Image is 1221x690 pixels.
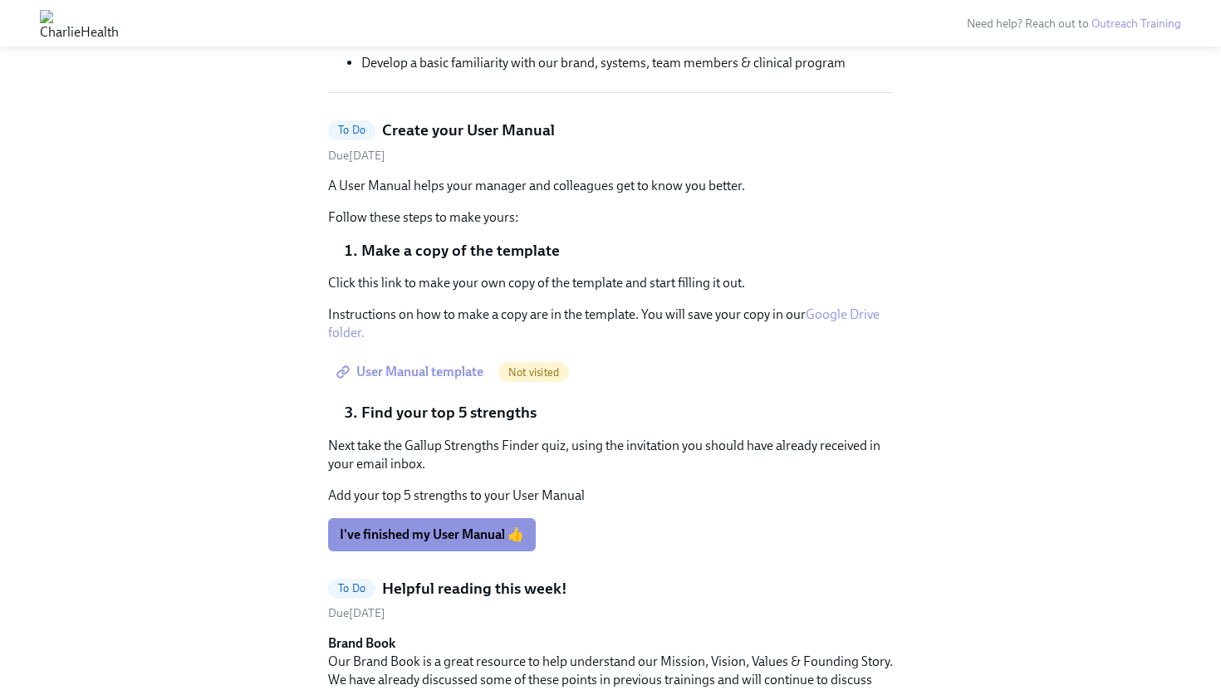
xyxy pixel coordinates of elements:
h5: Create your User Manual [382,120,555,141]
span: Not visited [498,366,569,379]
span: Need help? Reach out to [967,17,1181,31]
span: I've finished my User Manual 👍 [340,526,524,543]
span: Thursday, September 25th 2025, 8:00 am [328,149,385,163]
span: To Do [328,582,375,595]
a: Outreach Training [1091,17,1181,31]
p: Next take the Gallup Strengths Finder quiz, using the invitation you should have already received... [328,437,893,473]
img: CharlieHealth [40,10,119,37]
p: A User Manual helps your manager and colleagues get to know you better. [328,177,893,195]
li: Develop a basic familiarity with our brand, systems, team members & clinical program [361,54,893,72]
a: User Manual template [328,355,495,389]
p: Add your top 5 strengths to your User Manual [328,487,893,505]
a: To DoHelpful reading this week!Due[DATE] [328,578,893,622]
span: User Manual template [340,364,483,380]
span: To Do [328,124,375,136]
span: Friday, September 26th 2025, 8:00 am [328,606,385,620]
p: Follow these steps to make yours: [328,208,893,227]
p: Click this link to make your own copy of the template and start filling it out. [328,274,893,292]
li: Find your top 5 strengths [361,402,893,423]
h5: Helpful reading this week! [382,578,567,599]
strong: Brand Book [328,635,395,651]
li: Make a copy of the template [361,240,893,262]
button: I've finished my User Manual 👍 [328,518,536,551]
p: Instructions on how to make a copy are in the template. You will save your copy in our [328,306,893,342]
a: To DoCreate your User ManualDue[DATE] [328,120,893,164]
